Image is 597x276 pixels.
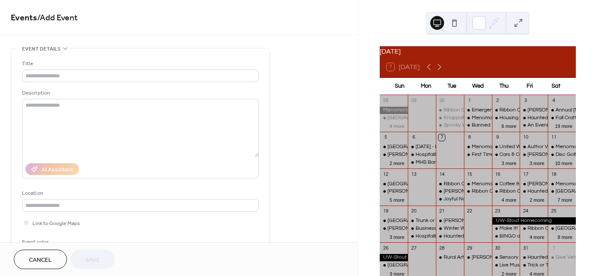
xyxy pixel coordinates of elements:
[464,254,492,261] div: Mabel's Movie Series Double Feature: "Clue" and "Psycho"
[517,78,543,95] div: Fri
[552,159,576,166] button: 10 more
[29,256,52,265] span: Cancel
[520,107,548,114] div: Govin's Corn Maze & Fall Fun
[380,188,408,195] div: Stout Auto Club Car Show
[32,219,80,228] span: Link to Google Maps
[548,225,576,232] div: Pleasant Valley Tree Farm Fall Festival
[436,114,464,122] div: KnappaPatch Market
[436,188,464,195] div: Poe-Cessional: A Victorian Halloween Evening
[438,171,445,178] div: 14
[464,188,492,195] div: Ribbon Cutting: Loyal Blu LLC
[386,159,408,166] button: 2 more
[382,171,389,178] div: 12
[37,10,78,26] span: / Add Event
[436,181,464,188] div: Ribbon Cutting: Cedarbrook Church
[520,122,548,129] div: An Evening With William Kent Krueger
[527,188,565,195] div: Haunted Hillside
[522,245,529,251] div: 31
[499,143,560,151] div: United Way Day of Caring
[413,78,438,95] div: Mon
[467,171,473,178] div: 15
[386,233,408,240] button: 3 more
[416,143,476,151] div: [DATE] - MFD Open House
[492,107,520,114] div: Ribbon Cutting: Wisconsin Early Autism Project
[416,233,521,240] div: Hospitality Nights with Chef [PERSON_NAME]
[499,225,544,232] div: Make It! Thursdays
[499,181,583,188] div: Coffee & Commerce: Manufacturing
[492,188,520,195] div: Ribbon Cutting: Gentle Dental Care
[22,89,257,98] div: Description
[556,254,595,261] div: Give Vets a Smile
[387,78,413,95] div: Sun
[444,217,533,225] div: [PERSON_NAME]'s Oktoberfest Buffet
[465,78,491,95] div: Wed
[467,134,473,141] div: 8
[408,233,436,240] div: Hospitality Nights with Chef Stacy
[495,245,501,251] div: 30
[444,188,573,195] div: [PERSON_NAME]-Cessional: A Victorian [DATE] Evening
[408,151,436,159] div: Hospitality Night with Chef Stacy
[552,122,576,129] button: 19 more
[22,189,257,198] div: Location
[380,114,408,122] div: Pleasant Valley Tree Farm Fall Festival
[464,151,492,159] div: First Time Homebuyers Workshop
[444,181,536,188] div: Ribbon Cutting: [DEMOGRAPHIC_DATA]
[527,114,565,122] div: Haunted Hillside
[436,254,464,261] div: Rural Arts & Culture Forum
[492,151,520,159] div: Cars & Caffeine Thursday Night Get-Together
[499,114,532,122] div: Housing Clinic
[436,217,464,225] div: Jake's Oktoberfest Buffet
[472,107,575,114] div: Emergency Preparedness Class For Seniors
[467,208,473,215] div: 22
[22,59,257,68] div: Title
[386,122,408,129] button: 4 more
[499,233,584,240] div: BINGO at the [GEOGRAPHIC_DATA]
[380,151,408,159] div: Govin's Corn Maze & Fall Fun
[438,98,445,104] div: 30
[436,233,464,240] div: Haunted Accessories Workshop
[492,114,520,122] div: Housing Clinic
[444,107,513,114] div: Ribbon Cutting: Anovia Health
[492,225,520,232] div: Make It! Thursdays
[548,254,576,261] div: Give Vets a Smile
[464,181,492,188] div: Menomonie Farmer's Market
[416,217,461,225] div: Trunk or Treat 2025
[408,217,436,225] div: Trunk or Treat 2025
[548,151,576,159] div: Disc Golf Fall Brawl
[472,181,559,188] div: Menomonie [PERSON_NAME] Market
[444,196,506,203] div: Joyful Noise Choir Concert
[472,188,539,195] div: Ribbon Cutting: Loyal Blu LLC
[550,208,557,215] div: 25
[382,245,389,251] div: 26
[495,208,501,215] div: 23
[382,208,389,215] div: 19
[439,78,465,95] div: Tue
[492,233,520,240] div: BINGO at the Moose Lodge
[436,196,464,203] div: Joyful Noise Choir Concert
[436,225,464,232] div: Winter Wear Clothing Drive
[14,250,67,269] button: Cancel
[464,122,492,129] div: Banned Book Week: a Conversation with Dr. Samuel Cohen
[492,217,576,225] div: UW-Stout Homecoming
[554,233,576,240] button: 8 more
[495,134,501,141] div: 9
[520,254,548,261] div: Haunted Hillside
[520,181,548,188] div: Govin's Corn Maze & Fall Fun
[520,225,548,232] div: Ribbon Cutting and Open House: Compass IL
[408,143,436,151] div: Fire Prevention Week - MFD Open House
[387,114,467,122] div: [GEOGRAPHIC_DATA] Fall Festival
[444,254,505,261] div: Rural Arts & Culture Forum
[444,122,505,129] div: Spooky Wreath Workshop
[416,159,493,166] div: MHS Bands Fall Outdoor Concert
[492,254,520,261] div: Sensory Friendly Trick or Treat and Open House
[472,114,559,122] div: Menomonie [PERSON_NAME] Market
[472,143,559,151] div: Menomonie [PERSON_NAME] Market
[387,151,479,159] div: [PERSON_NAME] Corn Maze & Fall Fun
[387,217,467,225] div: [GEOGRAPHIC_DATA] Fall Festival
[495,171,501,178] div: 16
[387,262,467,269] div: [GEOGRAPHIC_DATA] Fall Festival
[492,181,520,188] div: Coffee & Commerce: Manufacturing
[556,114,587,122] div: Fall Craft Sale
[492,262,520,269] div: Live Music: Dave Snyder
